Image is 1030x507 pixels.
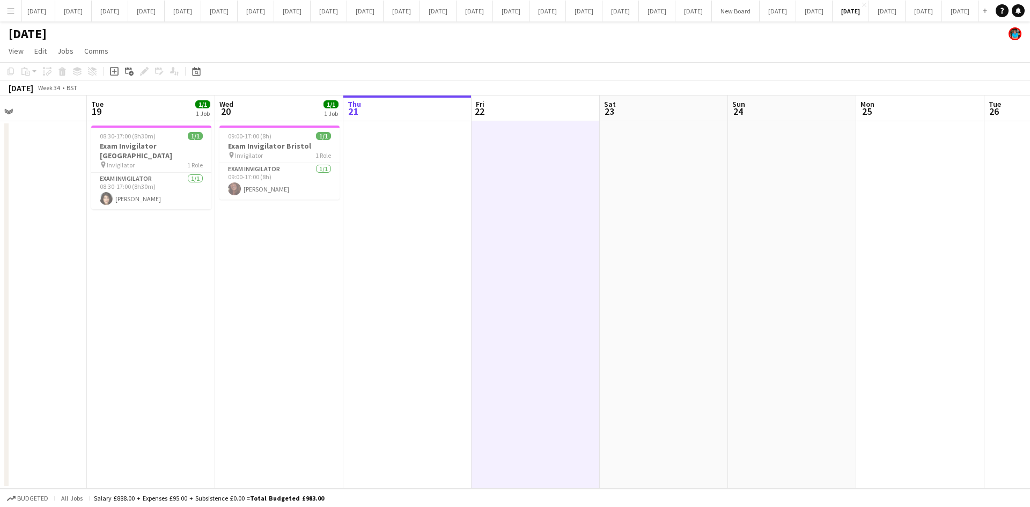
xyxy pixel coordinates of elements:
[348,99,361,109] span: Thu
[91,173,211,209] app-card-role: Exam Invigilator1/108:30-17:00 (8h30m)[PERSON_NAME]
[989,99,1001,109] span: Tue
[201,1,238,21] button: [DATE]
[35,84,62,92] span: Week 34
[195,100,210,108] span: 1/1
[91,141,211,160] h3: Exam Invigilator [GEOGRAPHIC_DATA]
[128,1,165,21] button: [DATE]
[323,100,339,108] span: 1/1
[9,26,47,42] h1: [DATE]
[316,132,331,140] span: 1/1
[274,1,311,21] button: [DATE]
[639,1,675,21] button: [DATE]
[67,84,77,92] div: BST
[235,151,263,159] span: Invigilator
[219,99,233,109] span: Wed
[987,105,1001,117] span: 26
[196,109,210,117] div: 1 Job
[57,46,73,56] span: Jobs
[1009,27,1021,40] app-user-avatar: Oscar Peck
[34,46,47,56] span: Edit
[869,1,906,21] button: [DATE]
[324,109,338,117] div: 1 Job
[55,1,92,21] button: [DATE]
[315,151,331,159] span: 1 Role
[165,1,201,21] button: [DATE]
[602,1,639,21] button: [DATE]
[760,1,796,21] button: [DATE]
[529,1,566,21] button: [DATE]
[859,105,874,117] span: 25
[218,105,233,117] span: 20
[566,1,602,21] button: [DATE]
[250,494,324,502] span: Total Budgeted £983.00
[675,1,712,21] button: [DATE]
[347,1,384,21] button: [DATE]
[731,105,745,117] span: 24
[59,494,85,502] span: All jobs
[107,161,135,169] span: Invigilator
[602,105,616,117] span: 23
[17,495,48,502] span: Budgeted
[860,99,874,109] span: Mon
[90,105,104,117] span: 19
[311,1,347,21] button: [DATE]
[228,132,271,140] span: 09:00-17:00 (8h)
[9,46,24,56] span: View
[238,1,274,21] button: [DATE]
[80,44,113,58] a: Comms
[84,46,108,56] span: Comms
[4,44,28,58] a: View
[5,493,50,504] button: Budgeted
[796,1,833,21] button: [DATE]
[219,163,340,200] app-card-role: Exam Invigilator1/109:00-17:00 (8h)[PERSON_NAME]
[493,1,529,21] button: [DATE]
[906,1,942,21] button: [DATE]
[604,99,616,109] span: Sat
[420,1,457,21] button: [DATE]
[188,132,203,140] span: 1/1
[346,105,361,117] span: 21
[457,1,493,21] button: [DATE]
[219,126,340,200] app-job-card: 09:00-17:00 (8h)1/1Exam Invigilator Bristol Invigilator1 RoleExam Invigilator1/109:00-17:00 (8h)[...
[91,99,104,109] span: Tue
[833,1,869,21] button: [DATE]
[100,132,156,140] span: 08:30-17:00 (8h30m)
[219,141,340,151] h3: Exam Invigilator Bristol
[942,1,979,21] button: [DATE]
[732,99,745,109] span: Sun
[712,1,760,21] button: New Board
[53,44,78,58] a: Jobs
[19,1,55,21] button: [DATE]
[476,99,484,109] span: Fri
[92,1,128,21] button: [DATE]
[187,161,203,169] span: 1 Role
[384,1,420,21] button: [DATE]
[9,83,33,93] div: [DATE]
[30,44,51,58] a: Edit
[91,126,211,209] app-job-card: 08:30-17:00 (8h30m)1/1Exam Invigilator [GEOGRAPHIC_DATA] Invigilator1 RoleExam Invigilator1/108:3...
[474,105,484,117] span: 22
[94,494,324,502] div: Salary £888.00 + Expenses £95.00 + Subsistence £0.00 =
